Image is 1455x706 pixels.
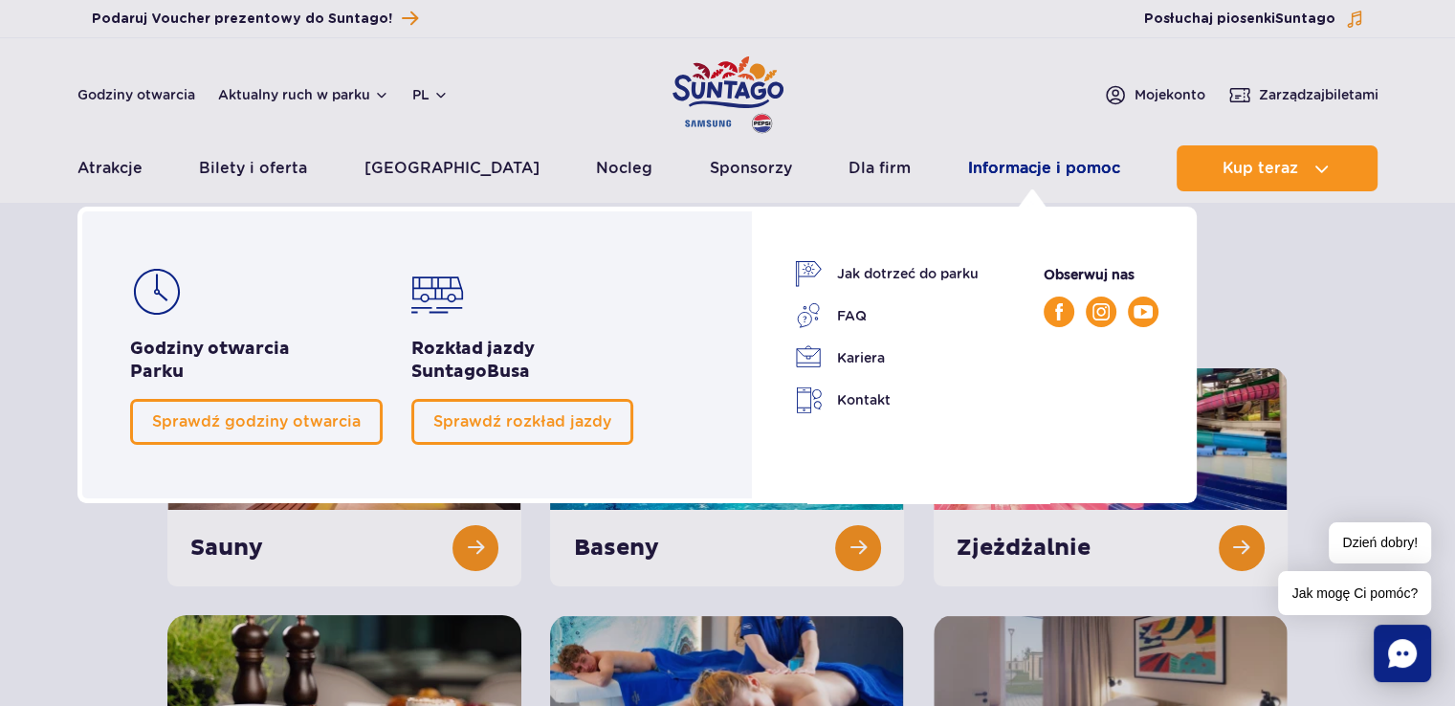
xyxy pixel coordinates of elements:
a: Sponsorzy [710,145,792,191]
button: pl [412,85,449,104]
a: Zarządzajbiletami [1228,83,1378,106]
a: Dla firm [849,145,911,191]
a: [GEOGRAPHIC_DATA] [364,145,540,191]
img: YouTube [1134,305,1153,319]
span: Moje konto [1135,85,1205,104]
span: Kup teraz [1223,160,1298,177]
button: Aktualny ruch w parku [218,87,389,102]
div: Chat [1374,625,1431,682]
a: Mojekonto [1104,83,1205,106]
span: Jak mogę Ci pomóc? [1278,571,1431,615]
a: Jak dotrzeć do parku [795,260,979,287]
h2: Rozkład jazdy Busa [411,338,633,384]
span: Dzień dobry! [1329,522,1431,563]
button: Kup teraz [1177,145,1378,191]
a: FAQ [795,302,979,329]
h2: Godziny otwarcia Parku [130,338,383,384]
a: Bilety i oferta [199,145,307,191]
span: Sprawdź rozkład jazdy [433,412,611,430]
span: Sprawdź godziny otwarcia [152,412,361,430]
a: Godziny otwarcia [77,85,195,104]
span: Zarządzaj biletami [1259,85,1378,104]
a: Informacje i pomoc [968,145,1120,191]
a: Kontakt [795,386,979,414]
a: Nocleg [596,145,652,191]
p: Obserwuj nas [1044,264,1158,285]
a: Sprawdź godziny otwarcia [130,399,383,445]
a: Sprawdź rozkład jazdy [411,399,633,445]
a: Atrakcje [77,145,143,191]
img: Facebook [1055,303,1063,320]
a: Kariera [795,344,979,371]
img: Instagram [1092,303,1110,320]
span: Suntago [411,361,487,383]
